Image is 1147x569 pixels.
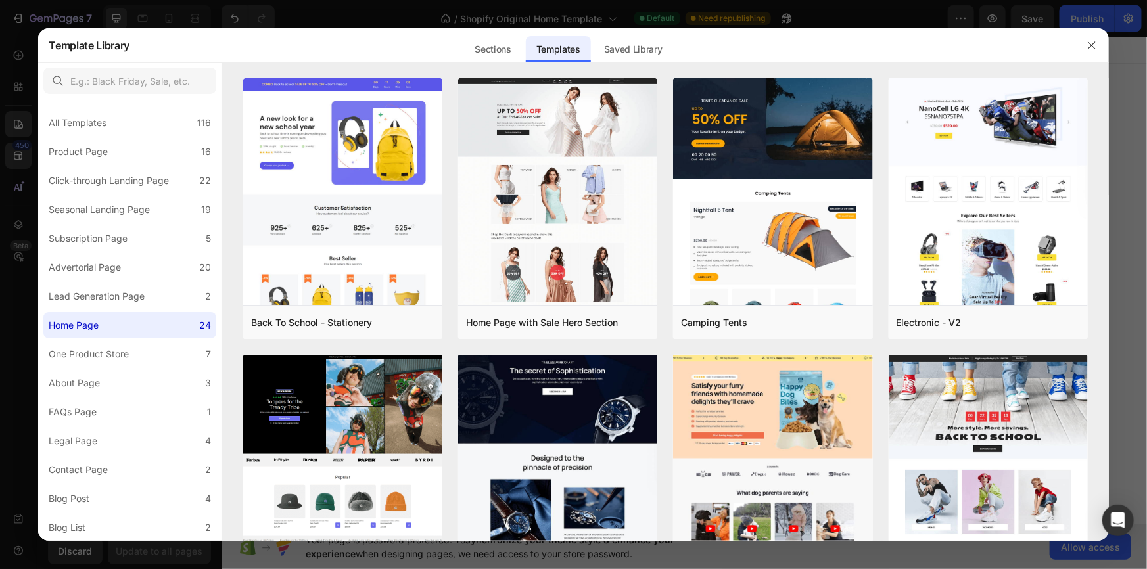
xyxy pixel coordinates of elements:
[49,433,97,449] div: Legal Page
[251,315,372,330] div: Back To School - Stationery
[466,315,618,330] div: Home Page with Sale Hero Section
[205,375,211,391] div: 3
[445,54,502,70] span: Image banner
[210,267,716,286] div: Rich Text Editor. Editing area: main
[49,375,100,391] div: About Page
[897,315,962,330] div: Electronic - V2
[205,433,211,449] div: 4
[207,404,211,420] div: 1
[49,346,129,362] div: One Product Store
[205,491,211,507] div: 4
[422,378,503,394] p: SHOP GEMKISS
[401,370,524,401] button: SHOP GEMKISS
[206,231,211,246] div: 5
[673,78,872,514] img: tent.png
[205,462,211,478] div: 2
[199,260,211,275] div: 20
[422,378,503,394] div: Rich Text Editor. Editing area: main
[49,115,106,131] div: All Templates
[197,115,211,131] div: 116
[210,219,716,262] h2: Rich Text Editor. Editing area: main
[205,520,211,535] div: 2
[49,462,108,478] div: Contact Page
[594,36,673,62] div: Saved Library
[49,202,150,217] div: Seasonal Landing Page
[422,315,503,330] div: SHOP GEMKISS
[49,288,145,304] div: Lead Generation Page
[201,202,211,217] div: 19
[1102,505,1134,536] div: Open Intercom Messenger
[199,173,211,189] div: 22
[205,288,211,304] div: 2
[681,315,747,330] div: Camping Tents
[49,231,128,246] div: Subscription Page
[49,260,121,275] div: Advertorial Page
[206,346,211,362] div: 7
[49,144,108,160] div: Product Page
[199,317,211,333] div: 24
[49,173,169,189] div: Click-through Landing Page
[201,144,211,160] div: 16
[401,307,524,338] button: SHOP GEMKISS
[43,68,216,94] input: E.g.: Black Friday, Sale, etc.
[211,220,714,261] p: Directly Support A Good Cause
[465,36,522,62] div: Sections
[526,36,591,62] div: Templates
[434,124,512,139] span: Featured collection
[49,317,99,333] div: Home Page
[49,28,129,62] h2: Template Library
[49,404,97,420] div: FAQs Page
[49,520,85,535] div: Blog List
[211,269,714,284] p: 50% Of profits go to [GEOGRAPHIC_DATA] / [GEOGRAPHIC_DATA]
[49,491,89,507] div: Blog Post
